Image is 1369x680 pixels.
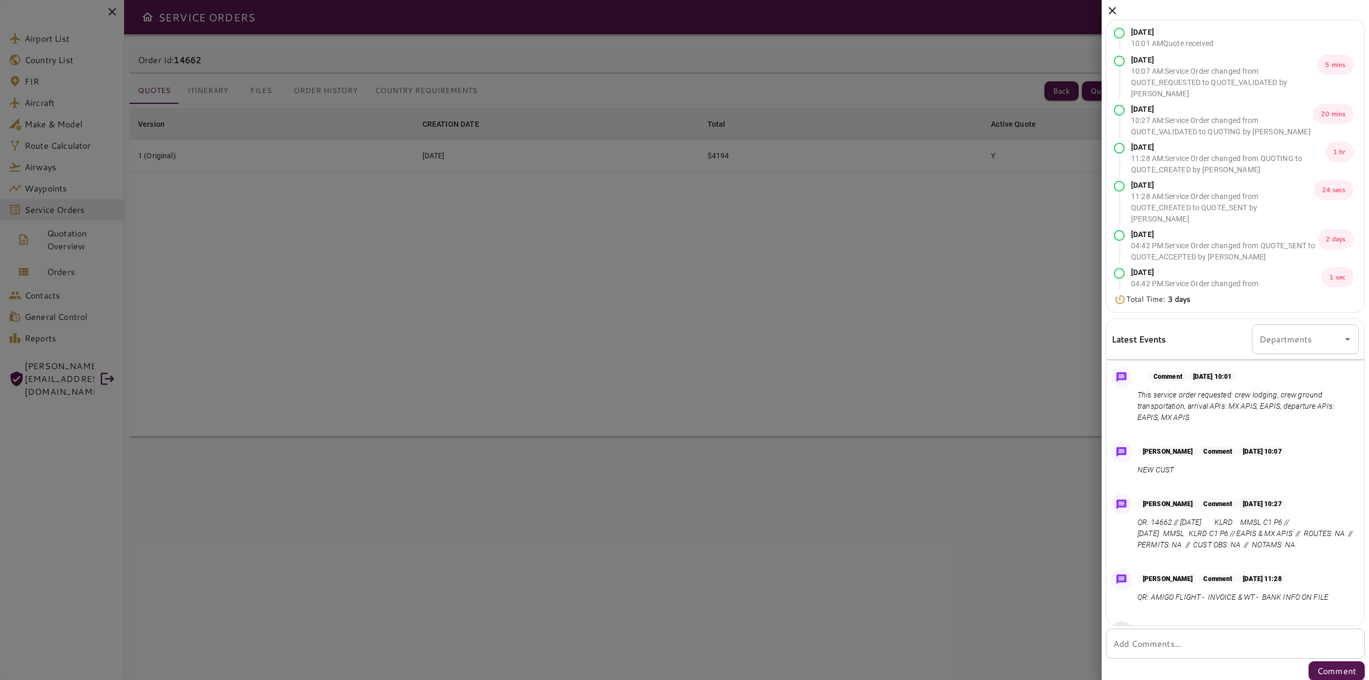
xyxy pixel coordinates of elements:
[1137,592,1328,603] p: QR: AMIGO FLIGHT - INVOICE & WT - BANK INFO ON FILE
[1131,191,1314,225] p: 11:28 AM : Service Order changed from QUOTE_CREATED to QUOTE_SENT by [PERSON_NAME]
[1131,115,1313,137] p: 10:27 AM : Service Order changed from QUOTE_VALIDATED to QUOTING by [PERSON_NAME]
[1131,180,1314,191] p: [DATE]
[1131,66,1317,100] p: 10:07 AM : Service Order changed from QUOTE_REQUESTED to QUOTE_VALIDATED by [PERSON_NAME]
[1198,447,1237,456] p: Comment
[1198,574,1237,584] p: Comment
[1317,664,1356,677] p: Comment
[1137,499,1198,509] p: [PERSON_NAME]
[1131,104,1313,115] p: [DATE]
[1131,142,1325,153] p: [DATE]
[1237,499,1287,509] p: [DATE] 10:27
[1137,464,1287,476] p: NEW CUST
[1112,332,1166,346] h6: Latest Events
[1114,294,1126,305] img: Timer Icon
[1137,517,1355,551] p: QR: 14662 // [DATE] KLRD MMSL C1 P6 // [DATE] MMSL KLRD C1 P6 // EAPIS & MX APIS // ROUTES: NA //...
[1126,294,1190,305] p: Total Time:
[1131,278,1321,312] p: 04:42 PM : Service Order changed from QUOTE_ACCEPTED to AWAITING_ASSIGNMENT by [PERSON_NAME]
[1131,153,1325,175] p: 11:28 AM : Service Order changed from QUOTING to QUOTE_CREATED by [PERSON_NAME]
[1198,499,1237,509] p: Comment
[1321,267,1353,287] p: 1 sec
[1313,104,1353,124] p: 20 mins
[1114,445,1129,460] img: Message Icon
[1114,370,1129,385] img: Message Icon
[1137,389,1355,423] p: This service order requested: crew lodging, crew ground transportation, arrival APIs: MX APIS, EA...
[1148,372,1188,381] p: Comment
[1168,294,1191,304] b: 3 days
[1188,372,1237,381] p: [DATE] 10:01
[1131,27,1213,38] p: [DATE]
[1137,574,1198,584] p: [PERSON_NAME]
[1314,180,1353,200] p: 24 secs
[1137,447,1198,456] p: [PERSON_NAME]
[1131,229,1318,240] p: [DATE]
[1318,229,1353,249] p: 2 days
[1317,55,1353,75] p: 5 mins
[1114,572,1129,587] img: Message Icon
[1114,497,1129,512] img: Message Icon
[1237,574,1287,584] p: [DATE] 11:28
[1131,38,1213,49] p: 10:01 AM Quote received
[1237,447,1287,456] p: [DATE] 10:07
[1131,55,1317,66] p: [DATE]
[1340,332,1355,347] button: Open
[1131,267,1321,278] p: [DATE]
[1325,142,1353,162] p: 1 hr
[1113,624,1129,640] img: PDF File
[1131,240,1318,263] p: 04:42 PM : Service Order changed from QUOTE_SENT to QUOTE_ACCEPTED by [PERSON_NAME]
